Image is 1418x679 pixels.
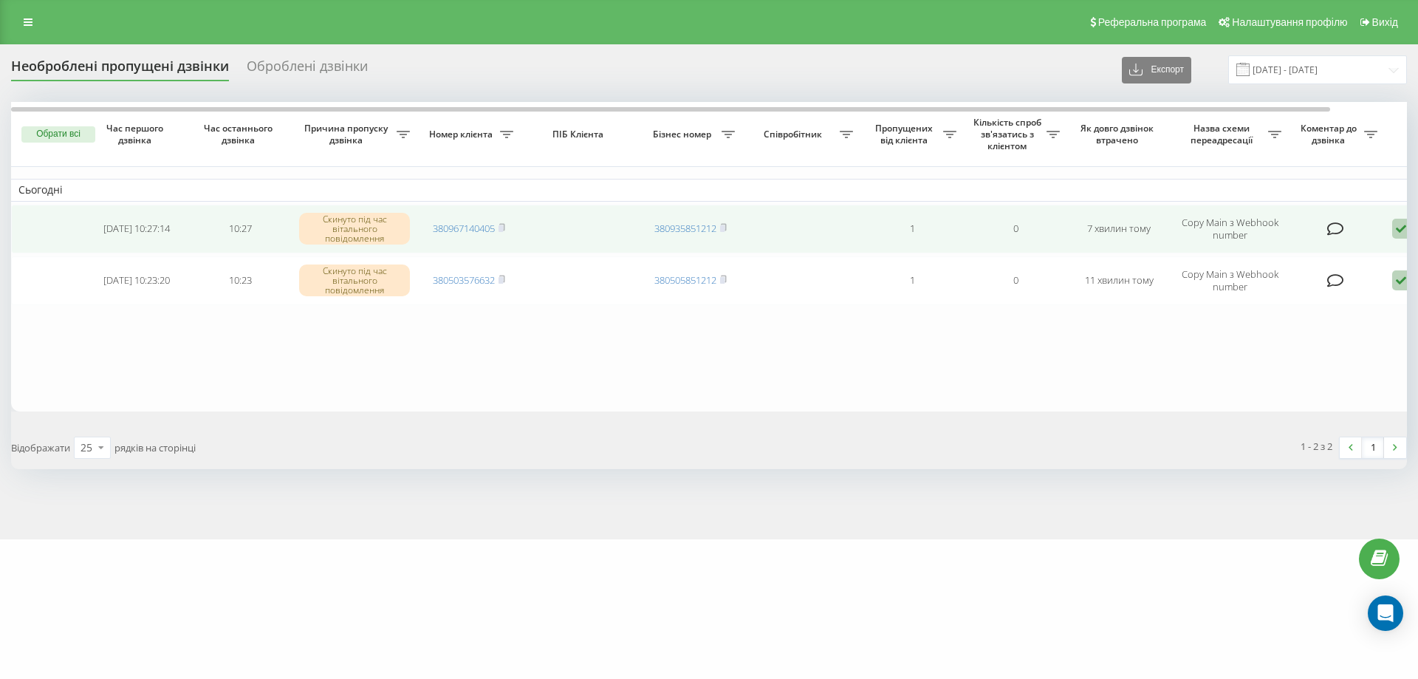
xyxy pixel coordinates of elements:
[85,205,188,253] td: [DATE] 10:27:14
[1079,123,1159,146] span: Як довго дзвінок втрачено
[114,441,196,454] span: рядків на сторінці
[85,256,188,305] td: [DATE] 10:23:20
[1368,596,1403,631] div: Open Intercom Messenger
[21,126,95,143] button: Обрати всі
[1067,205,1171,253] td: 7 хвилин тому
[1372,16,1398,28] span: Вихід
[533,129,626,140] span: ПІБ Клієнта
[11,58,229,81] div: Необроблені пропущені дзвінки
[750,129,840,140] span: Співробітник
[646,129,722,140] span: Бізнес номер
[1301,439,1332,454] div: 1 - 2 з 2
[654,273,716,287] a: 380505851212
[1171,256,1289,305] td: Copy Main з Webhook number
[860,256,964,305] td: 1
[1296,123,1364,146] span: Коментар до дзвінка
[299,123,397,146] span: Причина пропуску дзвінка
[1232,16,1347,28] span: Налаштування профілю
[200,123,280,146] span: Час останнього дзвінка
[188,256,292,305] td: 10:23
[1362,437,1384,458] a: 1
[1171,205,1289,253] td: Copy Main з Webhook number
[971,117,1047,151] span: Кількість спроб зв'язатись з клієнтом
[81,440,92,455] div: 25
[188,205,292,253] td: 10:27
[1098,16,1207,28] span: Реферальна програма
[964,205,1067,253] td: 0
[964,256,1067,305] td: 0
[1178,123,1268,146] span: Назва схеми переадресації
[97,123,177,146] span: Час першого дзвінка
[433,222,495,235] a: 380967140405
[247,58,368,81] div: Оброблені дзвінки
[860,205,964,253] td: 1
[11,441,70,454] span: Відображати
[433,273,495,287] a: 380503576632
[425,129,500,140] span: Номер клієнта
[299,213,410,245] div: Скинуто під час вітального повідомлення
[299,265,410,297] div: Скинуто під час вітального повідомлення
[1067,256,1171,305] td: 11 хвилин тому
[654,222,716,235] a: 380935851212
[1122,57,1191,83] button: Експорт
[868,123,943,146] span: Пропущених від клієнта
